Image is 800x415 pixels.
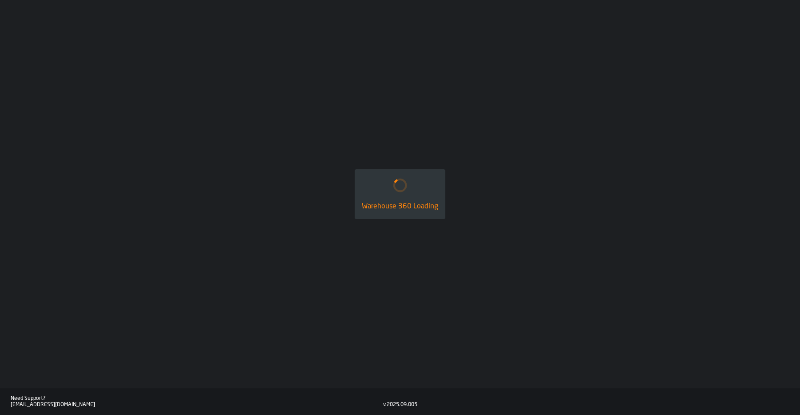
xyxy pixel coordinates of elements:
[11,402,383,408] div: [EMAIL_ADDRESS][DOMAIN_NAME]
[387,402,417,408] div: 2025.09.005
[362,201,438,212] div: Warehouse 360 Loading
[11,395,383,408] a: Need Support?[EMAIL_ADDRESS][DOMAIN_NAME]
[383,402,387,408] div: v.
[11,395,383,402] div: Need Support?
